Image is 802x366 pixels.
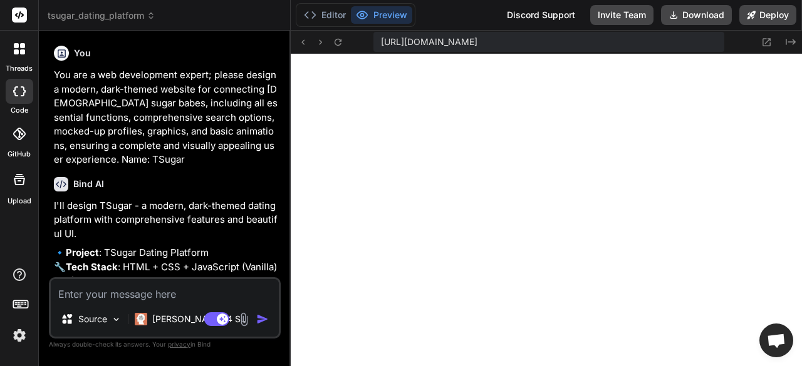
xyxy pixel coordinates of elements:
[48,9,155,22] span: tsugar_dating_platform
[49,338,281,350] p: Always double-check its answers. Your in Bind
[135,313,147,325] img: Claude 4 Sonnet
[54,199,278,241] p: I'll design TSugar - a modern, dark-themed dating platform with comprehensive features and beauti...
[351,6,412,24] button: Preview
[499,5,583,25] div: Discord Support
[739,5,796,25] button: Deploy
[381,36,477,48] span: [URL][DOMAIN_NAME]
[74,47,91,59] h6: You
[66,261,118,273] strong: Tech Stack
[8,149,31,160] label: GitHub
[9,325,30,346] img: settings
[66,247,99,258] strong: Project
[291,54,802,366] iframe: Preview
[168,340,190,348] span: privacy
[152,313,246,325] p: [PERSON_NAME] 4 S..
[11,105,28,116] label: code
[590,5,654,25] button: Invite Team
[237,312,251,327] img: attachment
[66,275,87,287] strong: Files
[73,178,104,190] h6: Bind AI
[6,63,33,74] label: threads
[661,5,732,25] button: Download
[54,246,278,288] p: 🔹 : TSugar Dating Platform 🔧 : HTML + CSS + JavaScript (Vanilla) 📁 :
[54,68,278,167] p: You are a web development expert; please design a modern, dark-themed website for connecting [DEM...
[299,6,351,24] button: Editor
[759,323,793,357] div: Chat öffnen
[8,196,31,206] label: Upload
[78,313,107,325] p: Source
[111,314,122,325] img: Pick Models
[256,313,269,325] img: icon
